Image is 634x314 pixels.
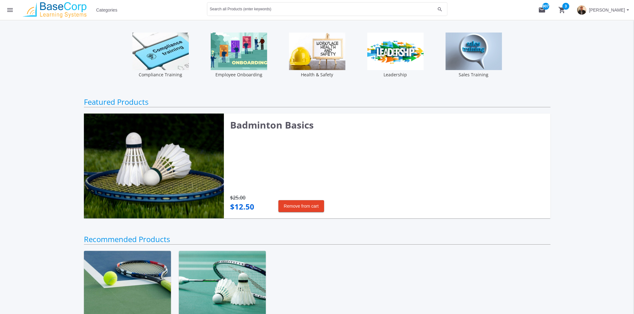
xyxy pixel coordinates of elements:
span: [PERSON_NAME] [589,4,625,16]
p: Leadership [364,70,427,78]
h2: Recommended Products [84,234,550,245]
h2: Featured Products [84,97,550,107]
mat-icon: menu [6,6,14,14]
p: Sales Training [442,70,505,78]
img: catalogIcon.png [132,33,189,70]
span: Remove from cart [284,200,318,212]
img: logo.png [20,2,89,18]
p: Employee Onboarding [208,70,270,78]
img: catalogIcon.png [446,33,502,70]
div: $25.00 [230,194,254,201]
mat-icon: search [436,6,444,13]
p: Compliance Training [129,70,192,78]
div: $12.50 [230,201,254,212]
mat-icon: shopping_cart [558,6,566,14]
img: productPicture_a.png [84,114,224,218]
h3: Badminton Basics [230,120,544,130]
p: Health & Safety [286,70,348,78]
span: Categories [96,4,117,16]
mat-icon: mail [538,6,546,14]
img: catalogIcon.png [211,33,267,70]
img: catalogIcon.png [289,33,345,70]
img: catalogIcon.png [367,33,424,70]
button: Remove from cart [278,200,324,212]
